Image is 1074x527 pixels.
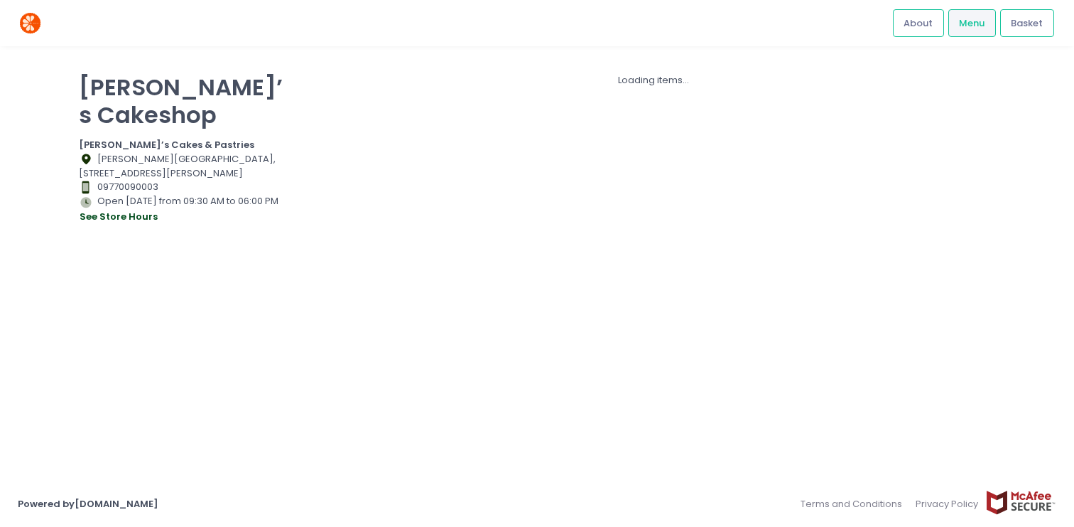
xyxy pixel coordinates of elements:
[79,209,158,225] button: see store hours
[79,73,295,129] p: [PERSON_NAME]’s Cakeshop
[1011,16,1043,31] span: Basket
[904,16,933,31] span: About
[79,152,295,181] div: [PERSON_NAME][GEOGRAPHIC_DATA], [STREET_ADDRESS][PERSON_NAME]
[18,497,158,511] a: Powered by[DOMAIN_NAME]
[959,16,984,31] span: Menu
[909,490,986,518] a: Privacy Policy
[79,194,295,224] div: Open [DATE] from 09:30 AM to 06:00 PM
[893,9,944,36] a: About
[79,138,254,151] b: [PERSON_NAME]’s Cakes & Pastries
[313,73,995,87] div: Loading items...
[801,490,909,518] a: Terms and Conditions
[948,9,996,36] a: Menu
[79,180,295,194] div: 09770090003
[18,11,43,36] img: logo
[985,490,1056,515] img: mcafee-secure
